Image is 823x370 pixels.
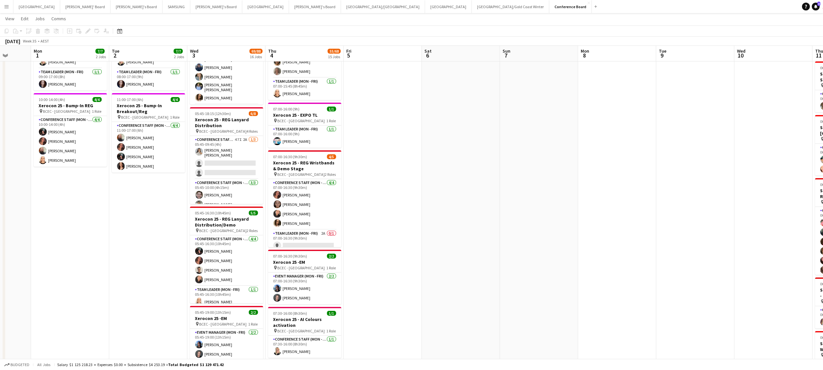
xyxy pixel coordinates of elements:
span: Jobs [35,16,45,22]
button: SAMSUNG [163,0,190,13]
span: 55/68 [328,49,341,54]
span: 3 [817,2,820,6]
span: 9 [658,52,666,59]
h3: Xerocon 25 - REG Wristbands & Demo Stage [268,160,341,172]
h3: Xerocon 25 - AI Colours activation [268,316,341,328]
app-card-role: Conference Staff (Mon - Fri)3/305:45-10:00 (4h15m)[PERSON_NAME][PERSON_NAME] [190,179,263,220]
span: 3 [189,52,198,59]
app-card-role: Conference Staff (Mon - Fri)4/407:00-16:30 (9h30m)[PERSON_NAME][PERSON_NAME][PERSON_NAME][PERSON_... [268,179,341,230]
span: 1/1 [327,311,336,316]
app-card-role: Conference Staff (Mon - Fri)1/107:30-16:00 (8h30m)[PERSON_NAME] [268,336,341,358]
app-job-card: 05:45-18:15 (12h30m)6/8Xerocon 25 - REG Lanyard Distribution BCEC - [GEOGRAPHIC_DATA]4 RolesConfe... [190,107,263,204]
h3: Xerocon 25 -EM [268,259,341,265]
span: 5 [345,52,351,59]
div: 05:45-19:00 (13h15m)2/2Xerocon 25 -EM BCEC - [GEOGRAPHIC_DATA]1 RoleEvent Manager (Mon - Fri)2/20... [190,306,263,361]
span: 4/4 [93,97,102,102]
span: 6 [423,52,432,59]
span: 10:00-14:00 (4h) [39,97,65,102]
app-card-role: Conference Staff (Mon - Fri)4/411:00-17:00 (6h)[PERSON_NAME][PERSON_NAME][PERSON_NAME][PERSON_NAME] [112,122,185,173]
span: BCEC - [GEOGRAPHIC_DATA] [43,109,91,114]
app-card-role: Team Leader (Mon - Fri)1/109:00-17:00 (8h)[PERSON_NAME] [34,68,107,91]
span: 2 Roles [247,228,258,233]
span: 6/8 [249,111,258,116]
span: 07:00-16:30 (9h30m) [273,154,307,159]
app-card-role: Team Leader (Mon - Fri)1/107:00-15:45 (8h45m)[PERSON_NAME] [268,78,341,100]
h3: Xerocon 25 - EXPO TL [268,112,341,118]
span: BCEC - [GEOGRAPHIC_DATA] [278,118,325,123]
div: 10:00-14:00 (4h)4/4Xerocon 25 - Bump-In REG BCEC - [GEOGRAPHIC_DATA]1 RoleConference Staff (Mon -... [34,93,107,167]
app-card-role: Event Manager (Mon - Fri)2/205:45-19:00 (13h15m)[PERSON_NAME][PERSON_NAME] [190,329,263,361]
div: 2 Jobs [174,54,184,59]
button: [GEOGRAPHIC_DATA]/[GEOGRAPHIC_DATA] [341,0,425,13]
span: 07:00-16:00 (9h) [273,107,300,111]
app-card-role: Team Leader (Mon - Fri)1/105:45-16:30 (10h45m)[PERSON_NAME] [190,286,263,308]
app-card-role: Team Leader (Mon - Fri)1/107:00-16:00 (9h)[PERSON_NAME] [268,126,341,148]
span: Edit [21,16,28,22]
app-card-role: Conference Staff (Mon - Fri)6/605:45-10:00 (4h15m)[PERSON_NAME][PERSON_NAME] [PERSON_NAME][PERSON... [190,31,263,104]
span: 07:30-16:00 (8h30m) [273,311,307,316]
button: Conference Board [549,0,592,13]
span: 11:00-17:00 (6h) [117,97,144,102]
span: 69/88 [249,49,263,54]
button: [PERSON_NAME]'s Board [190,0,242,13]
span: Fri [346,48,351,54]
button: [PERSON_NAME]'s Board [111,0,163,13]
app-card-role: Conference Staff (Mon - Fri)4/405:45-16:30 (10h45m)[PERSON_NAME][PERSON_NAME][PERSON_NAME][PERSON... [190,235,263,286]
button: [GEOGRAPHIC_DATA] [242,0,289,13]
span: 7 [502,52,510,59]
app-job-card: 07:00-16:30 (9h30m)2/2Xerocon 25 -EM BCEC - [GEOGRAPHIC_DATA]1 RoleEvent Manager (Mon - Fri)2/207... [268,250,341,304]
button: [GEOGRAPHIC_DATA] [13,0,60,13]
span: 1 Role [327,265,336,270]
div: 16 Jobs [250,54,262,59]
span: Thu [268,48,276,54]
a: 3 [812,3,820,10]
span: BCEC - [GEOGRAPHIC_DATA] [121,115,169,120]
h3: Xerocon 25 - REG Lanyard Distribution/Demo [190,216,263,228]
app-job-card: 07:30-16:00 (8h30m)1/1Xerocon 25 - AI Colours activation BCEC - [GEOGRAPHIC_DATA]1 RoleConference... [268,307,341,358]
span: BCEC - [GEOGRAPHIC_DATA] [278,265,325,270]
div: 2 Jobs [96,54,106,59]
span: Tue [112,48,119,54]
span: 2 Roles [325,172,336,177]
span: BCEC - [GEOGRAPHIC_DATA] [199,322,247,327]
span: 2/2 [249,310,258,315]
span: Wed [190,48,198,54]
span: BCEC - [GEOGRAPHIC_DATA] [278,328,325,333]
span: 1 Role [249,322,258,327]
span: Comms [51,16,66,22]
span: View [5,16,14,22]
app-job-card: 07:00-16:30 (9h30m)4/5Xerocon 25 - REG Wristbands & Demo Stage BCEC - [GEOGRAPHIC_DATA]2 RolesCon... [268,150,341,247]
app-card-role: Event Manager (Mon - Fri)2/207:00-16:30 (9h30m)[PERSON_NAME][PERSON_NAME] [268,273,341,304]
span: 4 [267,52,276,59]
span: 1 Role [327,118,336,123]
span: Tue [659,48,666,54]
button: Budgeted [3,361,30,368]
span: All jobs [36,362,52,367]
app-card-role: Conference Staff (Mon - Fri)47I2A1/305:45-09:45 (4h)[PERSON_NAME] [PERSON_NAME] [190,136,263,179]
span: Budgeted [10,362,29,367]
span: 4/5 [327,154,336,159]
a: Comms [49,14,69,23]
h3: Xerocon 25 - REG Lanyard Distribution [190,117,263,128]
span: 1 Role [327,328,336,333]
span: 4/4 [171,97,180,102]
app-job-card: 11:00-17:00 (6h)4/4Xerocon 25 - Bump-In Breakout/Reg BCEC - [GEOGRAPHIC_DATA]1 RoleConference Sta... [112,93,185,173]
span: 7/7 [174,49,183,54]
app-card-role: Team Leader (Mon - Fri)2A0/107:00-16:30 (9h30m) [268,230,341,252]
span: 2/2 [327,254,336,259]
div: [DATE] [5,38,20,44]
button: [GEOGRAPHIC_DATA]/Gold Coast Winter [472,0,549,13]
button: [GEOGRAPHIC_DATA] [425,0,472,13]
span: BCEC - [GEOGRAPHIC_DATA] [199,129,247,134]
span: 4 Roles [247,129,258,134]
span: 05:45-18:15 (12h30m) [195,111,231,116]
span: BCEC - [GEOGRAPHIC_DATA] [278,172,325,177]
span: 1 Role [92,109,102,114]
span: 1/1 [327,107,336,111]
div: Salary $1 125 218.23 + Expenses $0.00 + Subsistence $4 253.19 = [57,362,224,367]
span: 8 [580,52,589,59]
